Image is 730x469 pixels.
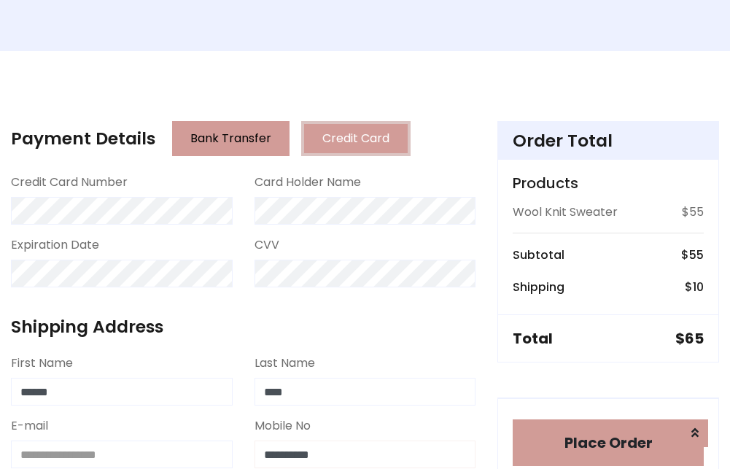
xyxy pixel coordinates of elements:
[255,236,279,254] label: CVV
[513,204,618,221] p: Wool Knit Sweater
[693,279,704,295] span: 10
[11,354,73,372] label: First Name
[685,280,704,294] h6: $
[689,247,704,263] span: 55
[11,317,475,337] h4: Shipping Address
[11,174,128,191] label: Credit Card Number
[513,174,704,192] h5: Products
[255,417,311,435] label: Mobile No
[513,419,704,466] button: Place Order
[513,248,564,262] h6: Subtotal
[11,128,155,149] h4: Payment Details
[11,417,48,435] label: E-mail
[675,330,704,347] h5: $
[11,236,99,254] label: Expiration Date
[682,204,704,221] p: $55
[513,131,704,151] h4: Order Total
[513,330,553,347] h5: Total
[255,174,361,191] label: Card Holder Name
[685,328,704,349] span: 65
[255,354,315,372] label: Last Name
[513,280,564,294] h6: Shipping
[172,121,290,156] button: Bank Transfer
[681,248,704,262] h6: $
[301,121,411,156] button: Credit Card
